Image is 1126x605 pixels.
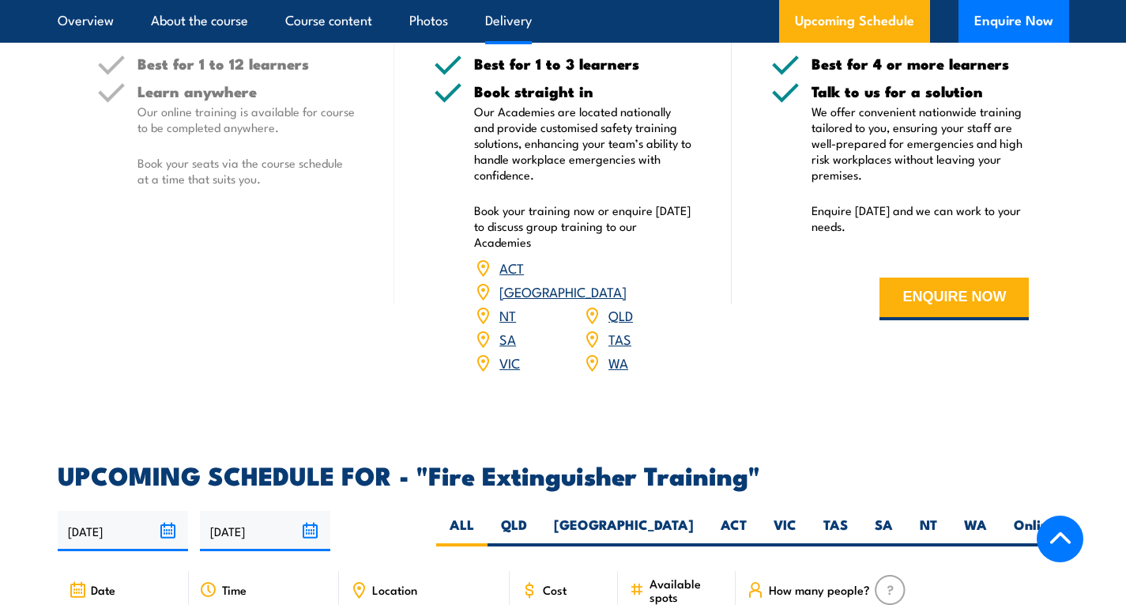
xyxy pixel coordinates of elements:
p: Book your seats via the course schedule at a time that suits you. [137,155,356,187]
label: ALL [436,516,488,546]
label: ACT [707,516,760,546]
a: [GEOGRAPHIC_DATA] [499,282,627,301]
span: How many people? [769,583,870,596]
span: Available spots [650,577,725,603]
label: Online [1000,516,1069,546]
h5: Best for 1 to 12 learners [137,56,356,71]
a: WA [608,353,628,372]
h5: Best for 1 to 3 learners [474,56,692,71]
a: SA [499,329,516,348]
label: VIC [760,516,810,546]
label: TAS [810,516,861,546]
p: Book your training now or enquire [DATE] to discuss group training to our Academies [474,202,692,250]
span: Time [222,583,247,596]
button: ENQUIRE NOW [879,278,1029,320]
input: From date [58,511,188,551]
span: Location [372,583,417,596]
p: Enquire [DATE] and we can work to your needs. [812,202,1030,234]
a: TAS [608,329,631,348]
a: QLD [608,305,633,324]
label: [GEOGRAPHIC_DATA] [540,516,707,546]
h5: Talk to us for a solution [812,84,1030,99]
h5: Learn anywhere [137,84,356,99]
h5: Best for 4 or more learners [812,56,1030,71]
span: Cost [543,583,567,596]
label: SA [861,516,906,546]
p: We offer convenient nationwide training tailored to you, ensuring your staff are well-prepared fo... [812,104,1030,183]
label: QLD [488,516,540,546]
h5: Book straight in [474,84,692,99]
h2: UPCOMING SCHEDULE FOR - "Fire Extinguisher Training" [58,463,1069,486]
span: Date [91,583,115,596]
label: NT [906,516,951,546]
p: Our Academies are located nationally and provide customised safety training solutions, enhancing ... [474,104,692,183]
a: ACT [499,258,524,277]
a: NT [499,305,516,324]
p: Our online training is available for course to be completed anywhere. [137,104,356,135]
input: To date [200,511,330,551]
label: WA [951,516,1000,546]
a: VIC [499,353,520,372]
